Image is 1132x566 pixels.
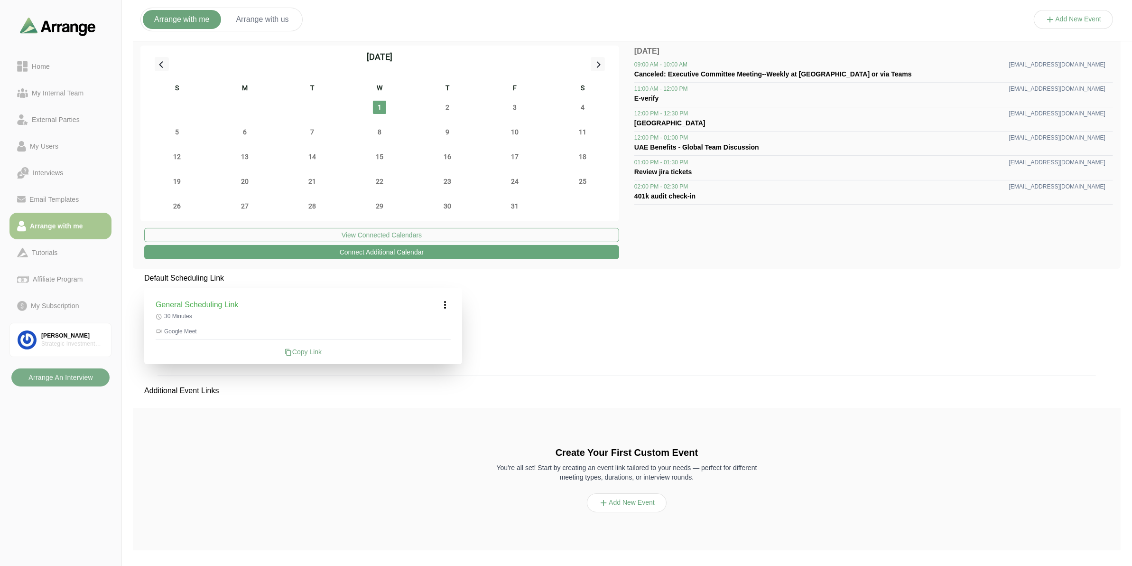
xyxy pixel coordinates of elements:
[1009,85,1105,93] span: [EMAIL_ADDRESS][DOMAIN_NAME]
[20,17,96,36] img: arrangeai-name-small-logo.4d2b8aee.svg
[306,150,319,163] span: Tuesday, October 14, 2025
[156,299,238,311] h3: General Scheduling Link
[634,168,692,176] span: Review jira tickets
[1009,110,1105,117] span: [EMAIL_ADDRESS][DOMAIN_NAME]
[26,220,87,232] div: Arrange with me
[1009,134,1105,141] span: [EMAIL_ADDRESS][DOMAIN_NAME]
[373,125,386,139] span: Wednesday, October 8, 2025
[576,125,589,139] span: Saturday, October 11, 2025
[373,199,386,213] span: Wednesday, October 29, 2025
[634,143,759,151] span: UAE Benefits - Global Team Discussion
[1034,10,1113,29] button: Add New Event
[490,463,763,482] p: You're all set! Start by creating an event link tailored to your needs — perfect for different me...
[29,167,67,179] div: Interviews
[490,446,763,459] h2: Create Your First Custom Event
[143,10,221,29] button: Arrange with me
[29,274,86,285] div: Affiliate Program
[133,374,230,408] p: Additional Event Links
[9,80,111,106] a: My Internal Team
[156,328,451,335] p: Google Meet
[634,192,696,200] span: 401k audit check-in
[634,61,687,68] span: 09:00 AM - 10:00 AM
[441,125,454,139] span: Thursday, October 9, 2025
[634,110,688,117] span: 12:00 PM - 12:30 PM
[346,83,413,95] div: W
[367,50,393,64] div: [DATE]
[156,312,451,320] p: 30 Minutes
[634,119,705,127] span: [GEOGRAPHIC_DATA]
[9,266,111,292] a: Affiliate Program
[414,83,481,95] div: T
[9,239,111,266] a: Tutorials
[238,175,251,188] span: Monday, October 20, 2025
[11,368,110,387] button: Arrange An Interview
[1009,183,1105,190] span: [EMAIL_ADDRESS][DOMAIN_NAME]
[27,300,83,311] div: My Subscription
[170,150,184,163] span: Sunday, October 12, 2025
[441,175,454,188] span: Thursday, October 23, 2025
[508,150,521,163] span: Friday, October 17, 2025
[441,199,454,213] span: Thursday, October 30, 2025
[576,101,589,114] span: Saturday, October 4, 2025
[144,273,462,284] p: Default Scheduling Link
[306,199,319,213] span: Tuesday, October 28, 2025
[634,85,688,93] span: 11:00 AM - 12:00 PM
[28,61,54,72] div: Home
[576,175,589,188] span: Saturday, October 25, 2025
[26,194,83,205] div: Email Templates
[170,125,184,139] span: Sunday, October 5, 2025
[144,228,619,242] button: View Connected Calendars
[170,175,184,188] span: Sunday, October 19, 2025
[576,150,589,163] span: Saturday, October 18, 2025
[441,101,454,114] span: Thursday, October 2, 2025
[634,46,1113,57] p: [DATE]
[41,332,103,340] div: [PERSON_NAME]
[278,83,346,95] div: T
[508,101,521,114] span: Friday, October 3, 2025
[9,53,111,80] a: Home
[1009,159,1105,166] span: [EMAIL_ADDRESS][DOMAIN_NAME]
[238,150,251,163] span: Monday, October 13, 2025
[170,199,184,213] span: Sunday, October 26, 2025
[28,368,93,387] b: Arrange An Interview
[508,199,521,213] span: Friday, October 31, 2025
[634,94,659,102] span: E-verify
[634,183,688,190] span: 02:00 PM - 02:30 PM
[9,160,111,186] a: Interviews
[634,70,912,78] span: Canceled: Executive Committee Meeting--Weekly at [GEOGRAPHIC_DATA] or via Teams
[238,199,251,213] span: Monday, October 27, 2025
[9,106,111,133] a: External Parties
[144,245,619,259] button: Connect Additional Calendar
[225,10,300,29] button: Arrange with us
[9,213,111,239] a: Arrange with me
[441,150,454,163] span: Thursday, October 16, 2025
[9,186,111,213] a: Email Templates
[211,83,278,95] div: M
[373,175,386,188] span: Wednesday, October 22, 2025
[373,150,386,163] span: Wednesday, October 15, 2025
[9,133,111,160] a: My Users
[28,87,87,99] div: My Internal Team
[634,159,688,166] span: 01:00 PM - 01:30 PM
[26,141,62,152] div: My Users
[143,83,211,95] div: S
[481,83,548,95] div: F
[28,247,61,258] div: Tutorials
[28,114,84,125] div: External Parties
[306,125,319,139] span: Tuesday, October 7, 2025
[549,83,616,95] div: S
[9,292,111,319] a: My Subscription
[306,175,319,188] span: Tuesday, October 21, 2025
[634,134,688,141] span: 12:00 PM - 01:00 PM
[587,493,667,512] button: Add New Event
[508,125,521,139] span: Friday, October 10, 2025
[508,175,521,188] span: Friday, October 24, 2025
[9,323,111,357] a: [PERSON_NAME]Strategic Investment Group
[1009,61,1105,68] span: [EMAIL_ADDRESS][DOMAIN_NAME]
[238,125,251,139] span: Monday, October 6, 2025
[41,340,103,348] div: Strategic Investment Group
[156,347,451,357] div: Copy Link
[373,101,386,114] span: Wednesday, October 1, 2025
